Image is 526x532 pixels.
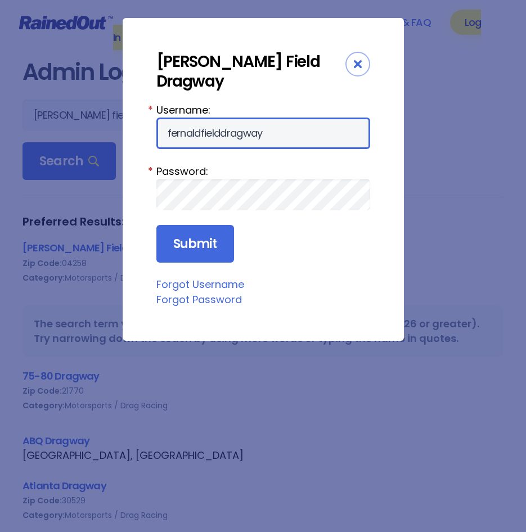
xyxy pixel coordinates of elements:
div: Close [345,52,370,76]
label: Password: [156,164,370,179]
input: Submit [156,225,234,263]
div: [PERSON_NAME] Field Dragway [156,52,345,91]
label: Username: [156,102,370,118]
a: Forgot Username [156,277,244,291]
a: Forgot Password [156,292,242,306]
